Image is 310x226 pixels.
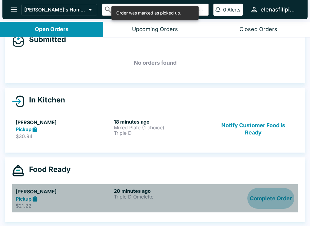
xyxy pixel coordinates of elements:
button: [PERSON_NAME]'s Home of the Finest Filipino Foods [21,4,97,15]
p: $21.22 [16,203,111,209]
div: Order was marked as picked up. [116,8,181,18]
a: [PERSON_NAME]Pickup$30.9418 minutes agoMixed Plate (1 choice)Triple DNotify Customer Food is Ready [12,115,298,143]
strong: Pickup [16,126,31,132]
button: open drawer [6,2,21,17]
p: $30.94 [16,133,111,139]
button: elenasfilipinofoods [248,3,300,16]
div: Closed Orders [239,26,277,33]
button: Complete Order [247,188,294,209]
strong: Pickup [16,196,31,202]
h6: 20 minutes ago [114,188,209,194]
h4: Submitted [24,35,66,44]
h4: In Kitchen [24,95,65,105]
p: Alerts [227,7,240,13]
p: 0 [223,7,226,13]
h4: Food Ready [24,165,71,174]
div: Open Orders [35,26,68,33]
p: [PERSON_NAME]'s Home of the Finest Filipino Foods [24,7,86,13]
h6: 18 minutes ago [114,119,209,125]
p: Mixed Plate (1 choice) [114,125,209,130]
p: Triple D Omelette [114,194,209,199]
h5: [PERSON_NAME] [16,119,111,126]
h5: [PERSON_NAME] [16,188,111,195]
p: Triple D [114,130,209,136]
div: elenasfilipinofoods [261,6,298,13]
div: Upcoming Orders [132,26,178,33]
a: [PERSON_NAME]Pickup$21.2220 minutes agoTriple D OmeletteComplete Order [12,184,298,212]
button: Notify Customer Food is Ready [212,119,294,140]
h5: No orders found [12,52,298,74]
